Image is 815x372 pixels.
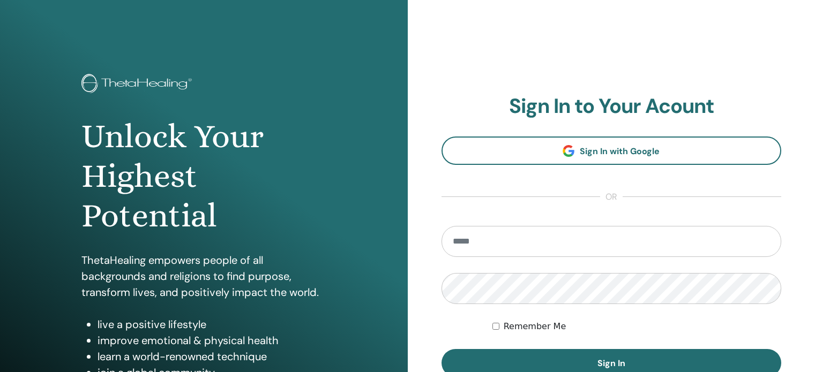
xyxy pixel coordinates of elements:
[492,320,781,333] div: Keep me authenticated indefinitely or until I manually logout
[600,191,623,203] span: or
[98,348,326,365] li: learn a world-renowned technique
[580,146,660,157] span: Sign In with Google
[81,252,326,300] p: ThetaHealing empowers people of all backgrounds and religions to find purpose, transform lives, a...
[442,136,782,165] a: Sign In with Google
[504,320,566,333] label: Remember Me
[442,94,782,119] h2: Sign In to Your Acount
[81,117,326,236] h1: Unlock Your Highest Potential
[98,316,326,332] li: live a positive lifestyle
[597,358,625,369] span: Sign In
[98,332,326,348] li: improve emotional & physical health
